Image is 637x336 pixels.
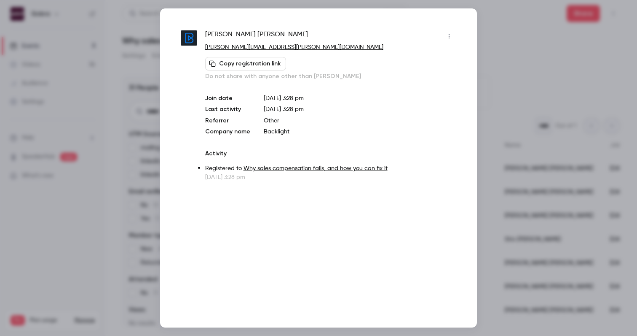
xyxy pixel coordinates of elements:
[264,117,456,125] p: Other
[205,57,286,70] button: Copy registration link
[205,127,250,136] p: Company name
[181,30,197,46] img: backlight.co
[205,94,250,103] p: Join date
[264,127,456,136] p: Backlight
[205,164,456,173] p: Registered to
[205,105,250,114] p: Last activity
[205,173,456,182] p: [DATE] 3:28 pm
[205,149,456,158] p: Activity
[205,72,456,81] p: Do not share with anyone other than [PERSON_NAME]
[264,94,456,103] p: [DATE] 3:28 pm
[205,30,308,43] span: [PERSON_NAME] [PERSON_NAME]
[205,44,383,50] a: [PERSON_NAME][EMAIL_ADDRESS][PERSON_NAME][DOMAIN_NAME]
[264,106,304,112] span: [DATE] 3:28 pm
[244,165,388,171] a: Why sales compensation fails, and how you can fix it
[205,117,250,125] p: Referrer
